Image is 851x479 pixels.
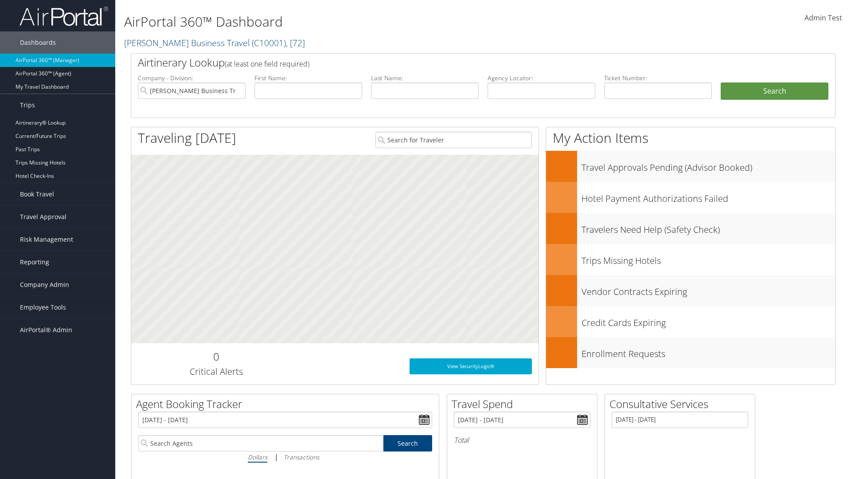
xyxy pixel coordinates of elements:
[582,250,835,267] h3: Trips Missing Hotels
[136,397,439,412] h2: Agent Booking Tracker
[20,206,66,228] span: Travel Approval
[138,55,770,70] h2: Airtinerary Lookup
[138,452,432,463] div: |
[20,31,56,54] span: Dashboards
[254,74,362,82] label: First Name:
[20,319,72,341] span: AirPortal® Admin
[546,275,835,306] a: Vendor Contracts Expiring
[138,365,294,378] h3: Critical Alerts
[582,312,835,329] h3: Credit Cards Expiring
[286,37,305,49] span: , [ 72 ]
[582,343,835,360] h3: Enrollment Requests
[20,183,54,205] span: Book Travel
[248,453,267,461] i: Dollars
[546,337,835,368] a: Enrollment Requests
[546,151,835,182] a: Travel Approvals Pending (Advisor Booked)
[20,274,69,296] span: Company Admin
[582,157,835,174] h3: Travel Approvals Pending (Advisor Booked)
[383,435,433,452] a: Search
[546,213,835,244] a: Travelers Need Help (Safety Check)
[546,306,835,337] a: Credit Cards Expiring
[410,358,532,374] a: View SecurityLogic®
[124,37,305,49] a: [PERSON_NAME] Business Travel
[252,37,286,49] span: ( C10001 )
[138,74,246,82] label: Company - Division:
[546,182,835,213] a: Hotel Payment Authorizations Failed
[20,251,49,273] span: Reporting
[804,13,842,23] span: Admin Test
[804,4,842,32] a: Admin Test
[582,188,835,205] h3: Hotel Payment Authorizations Failed
[452,397,597,412] h2: Travel Spend
[546,244,835,275] a: Trips Missing Hotels
[284,453,319,461] i: Transactions
[20,228,73,251] span: Risk Management
[721,82,828,100] button: Search
[582,281,835,298] h3: Vendor Contracts Expiring
[138,129,236,147] h1: Traveling [DATE]
[20,296,66,318] span: Employee Tools
[488,74,595,82] label: Agency Locator:
[454,435,590,445] h6: Total
[20,94,35,116] span: Trips
[546,129,835,147] h1: My Action Items
[609,397,755,412] h2: Consultative Services
[582,219,835,236] h3: Travelers Need Help (Safety Check)
[225,59,309,69] span: (at least one field required)
[20,6,108,27] img: airportal-logo.png
[138,349,294,364] h2: 0
[371,74,479,82] label: Last Name:
[124,12,603,31] h1: AirPortal 360™ Dashboard
[375,132,532,148] input: Search for Traveler
[604,74,712,82] label: Ticket Number:
[138,435,383,452] input: Search Agents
